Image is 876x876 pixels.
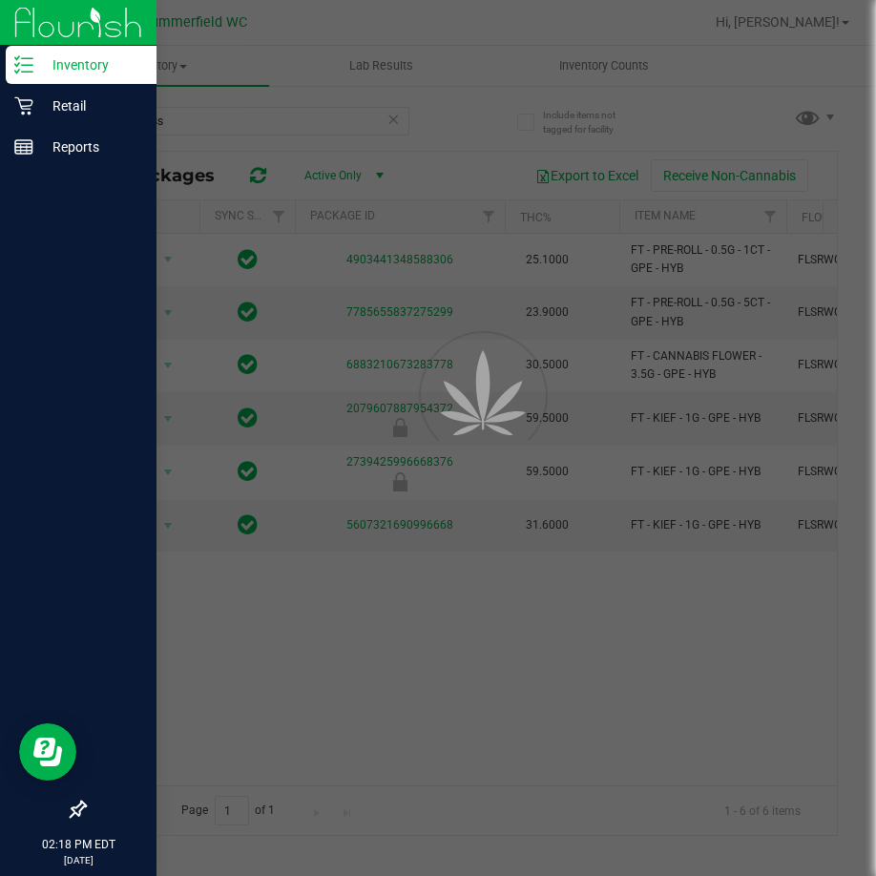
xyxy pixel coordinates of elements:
[14,55,33,74] inline-svg: Inventory
[19,723,76,781] iframe: Resource center
[33,136,148,158] p: Reports
[9,836,148,853] p: 02:18 PM EDT
[14,96,33,115] inline-svg: Retail
[9,853,148,867] p: [DATE]
[33,53,148,76] p: Inventory
[14,137,33,156] inline-svg: Reports
[33,94,148,117] p: Retail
